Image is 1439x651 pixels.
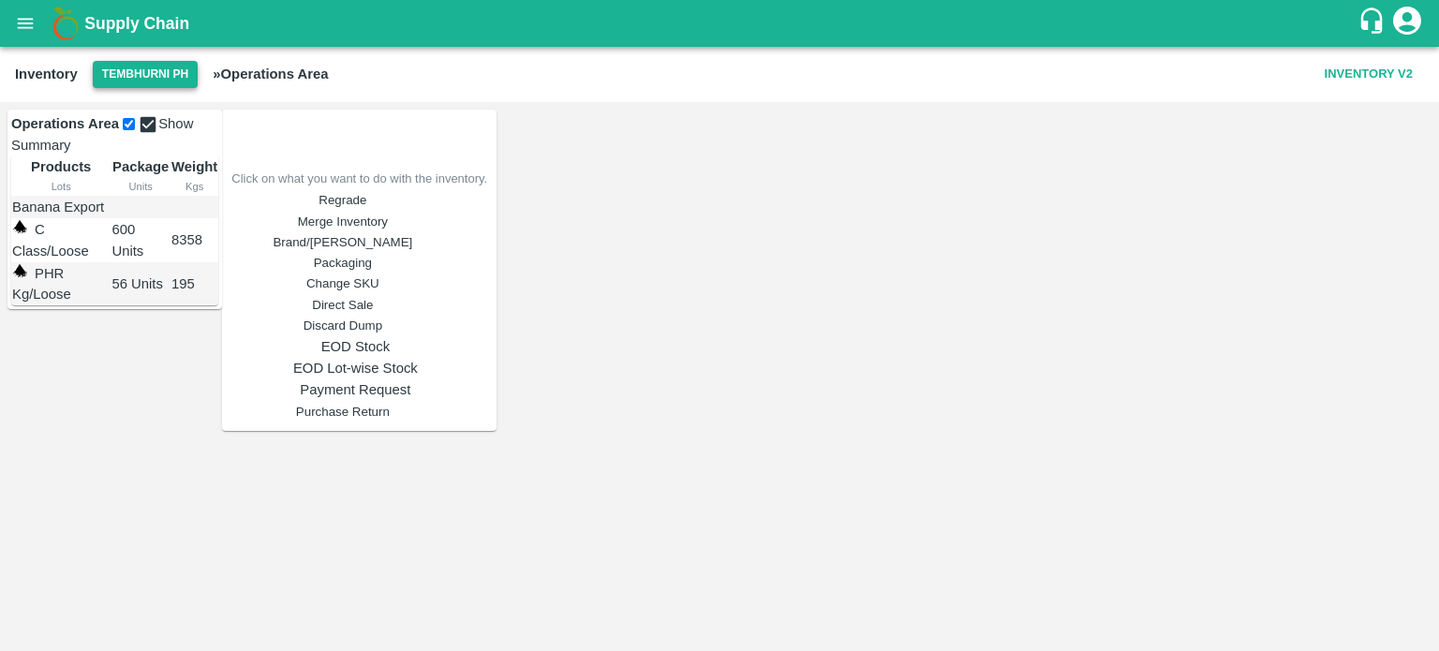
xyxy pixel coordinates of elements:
[84,10,1357,37] a: Supply Chain
[231,336,479,357] a: EOD Stock
[15,67,78,81] b: Inventory
[1357,7,1390,40] div: customer-support
[12,263,27,278] img: weight
[213,67,328,81] b: » Operations Area
[11,116,119,131] b: Operations Area
[12,200,104,215] span: Banana Export
[171,178,217,195] div: Kgs
[11,218,111,262] td: C Class/Loose
[31,159,91,174] b: Products
[111,218,171,262] td: 600 Units
[231,170,487,188] div: Click on what you want to do with the inventory.
[84,14,189,33] b: Supply Chain
[1317,58,1420,91] button: Inventory V2
[12,219,27,234] img: weight
[12,178,110,195] div: Lots
[171,262,218,306] td: 195
[47,5,84,42] img: logo
[112,159,169,174] b: Package
[231,379,479,400] a: Payment Request
[11,116,193,153] span: Show Summary
[4,2,47,45] button: open drawer
[231,358,479,378] a: EOD Lot-wise Stock
[1390,4,1424,43] div: account of current user
[171,159,217,174] b: Weight
[111,262,171,306] td: 56 Units
[11,262,111,306] td: PHR Kg/Loose
[171,218,218,262] td: 8358
[93,61,198,88] button: Select DC
[111,178,170,195] div: Units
